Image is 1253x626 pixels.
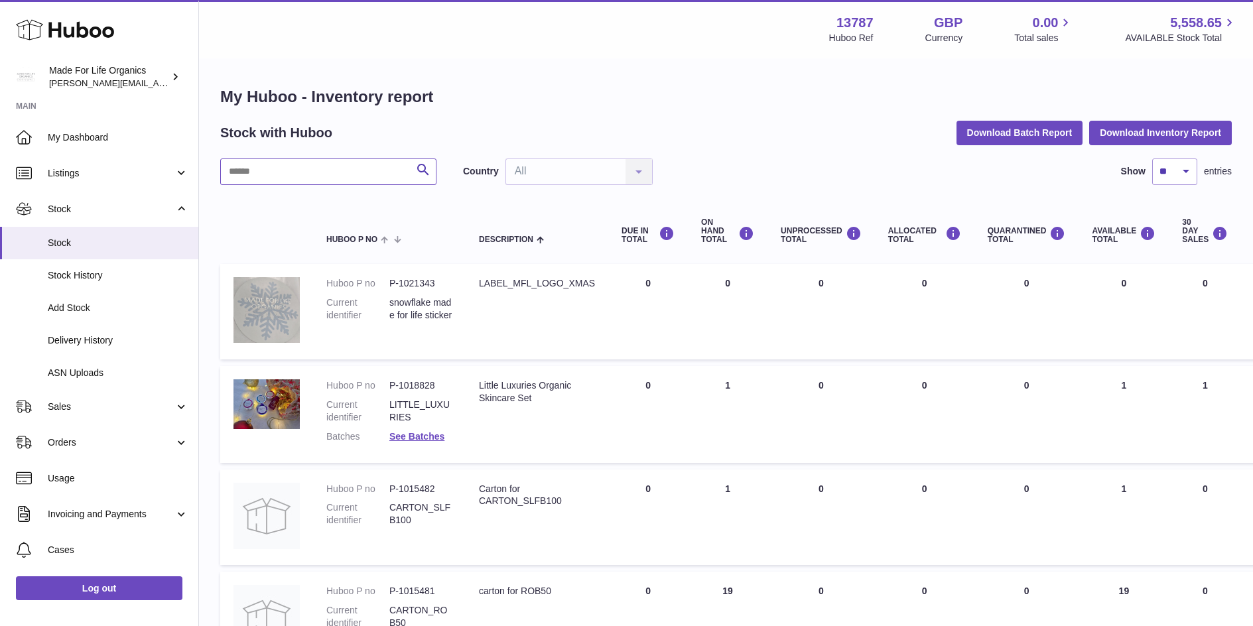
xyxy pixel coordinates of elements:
td: 0 [875,469,974,566]
td: 1 [1079,469,1169,566]
div: Carton for CARTON_SLFB100 [479,483,595,508]
h2: Stock with Huboo [220,124,332,142]
dt: Huboo P no [326,277,389,290]
div: ON HAND Total [701,218,754,245]
div: ALLOCATED Total [888,226,961,244]
label: Show [1121,165,1146,178]
img: product image [233,483,300,549]
td: 0 [608,264,688,359]
td: 0 [875,264,974,359]
dd: LITTLE_LUXURIES [389,399,452,424]
span: Cases [48,544,188,556]
dt: Huboo P no [326,379,389,392]
td: 0 [767,469,875,566]
div: AVAILABLE Total [1092,226,1155,244]
td: 0 [1079,264,1169,359]
span: entries [1204,165,1232,178]
div: DUE IN TOTAL [622,226,675,244]
dt: Current identifier [326,501,389,527]
div: carton for ROB50 [479,585,595,597]
img: product image [233,277,300,343]
dt: Huboo P no [326,585,389,597]
span: AVAILABLE Stock Total [1125,32,1237,44]
span: 5,558.65 [1170,14,1222,32]
div: Currency [925,32,963,44]
strong: GBP [934,14,962,32]
td: 0 [767,264,875,359]
td: 0 [1169,264,1241,359]
span: 0 [1024,483,1029,494]
button: Download Inventory Report [1089,121,1232,145]
span: [PERSON_NAME][EMAIL_ADDRESS][PERSON_NAME][DOMAIN_NAME] [49,78,337,88]
td: 1 [1169,366,1241,463]
label: Country [463,165,499,178]
td: 1 [688,469,767,566]
div: 30 DAY SALES [1182,218,1228,245]
span: Sales [48,401,174,413]
span: Description [479,235,533,244]
dt: Batches [326,430,389,443]
span: 0 [1024,278,1029,288]
span: Orders [48,436,174,449]
button: Download Batch Report [956,121,1083,145]
span: Stock History [48,269,188,282]
span: My Dashboard [48,131,188,144]
td: 0 [767,366,875,463]
td: 1 [1079,366,1169,463]
span: Add Stock [48,302,188,314]
strong: 13787 [836,14,874,32]
a: 0.00 Total sales [1014,14,1073,44]
span: Stock [48,203,174,216]
span: Invoicing and Payments [48,508,174,521]
div: Made For Life Organics [49,64,168,90]
div: UNPROCESSED Total [781,226,862,244]
img: geoff.winwood@madeforlifeorganics.com [16,67,36,87]
dd: CARTON_SLFB100 [389,501,452,527]
dd: P-1021343 [389,277,452,290]
span: Total sales [1014,32,1073,44]
span: Huboo P no [326,235,377,244]
span: 0.00 [1033,14,1059,32]
span: 0 [1024,586,1029,596]
div: Little Luxuries Organic Skincare Set [479,379,595,405]
span: 0 [1024,380,1029,391]
span: Usage [48,472,188,485]
h1: My Huboo - Inventory report [220,86,1232,107]
dt: Huboo P no [326,483,389,495]
span: Stock [48,237,188,249]
dd: P-1015481 [389,585,452,597]
span: Delivery History [48,334,188,347]
td: 0 [608,366,688,463]
div: QUARANTINED Total [988,226,1066,244]
dd: snowflake made for life sticker [389,296,452,322]
img: product image [233,379,300,429]
dd: P-1015482 [389,483,452,495]
dd: P-1018828 [389,379,452,392]
span: ASN Uploads [48,367,188,379]
a: See Batches [389,431,444,442]
a: 5,558.65 AVAILABLE Stock Total [1125,14,1237,44]
div: Huboo Ref [829,32,874,44]
span: Listings [48,167,174,180]
dt: Current identifier [326,399,389,424]
td: 0 [608,469,688,566]
dt: Current identifier [326,296,389,322]
td: 0 [688,264,767,359]
td: 1 [688,366,767,463]
td: 0 [875,366,974,463]
div: LABEL_MFL_LOGO_XMAS [479,277,595,290]
a: Log out [16,576,182,600]
td: 0 [1169,469,1241,566]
